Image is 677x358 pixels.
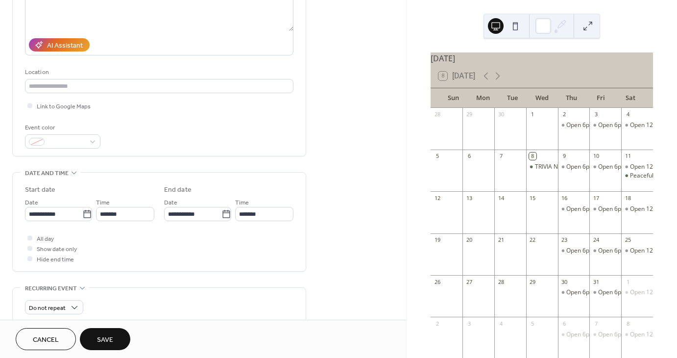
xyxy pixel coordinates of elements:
[465,236,473,244] div: 20
[438,88,468,108] div: Sun
[16,328,76,350] button: Cancel
[592,111,600,118] div: 3
[25,123,98,133] div: Event color
[497,278,505,285] div: 28
[25,283,77,294] span: Recurring event
[621,331,653,339] div: Open 12p-7p
[25,185,55,195] div: Start date
[558,205,590,213] div: Open 6p-9p
[529,194,536,202] div: 15
[589,247,621,255] div: Open 6p-9p
[630,121,665,129] div: Open 12p-7p
[235,198,249,208] span: Time
[566,247,598,255] div: Open 6p-9p
[598,288,630,297] div: Open 6p-9p
[529,278,536,285] div: 29
[558,288,590,297] div: Open 6p-9p
[621,121,653,129] div: Open 12p-7p
[33,335,59,345] span: Cancel
[586,88,615,108] div: Fri
[558,247,590,255] div: Open 6p-9p
[630,247,665,255] div: Open 12p-7p
[37,234,54,244] span: All day
[621,205,653,213] div: Open 12p-7p
[164,185,192,195] div: End date
[497,111,505,118] div: 30
[589,331,621,339] div: Open 6p-9p
[598,163,630,171] div: Open 6p-9p
[434,236,441,244] div: 19
[80,328,130,350] button: Save
[561,320,568,327] div: 6
[465,194,473,202] div: 13
[566,121,598,129] div: Open 6p-9p
[465,153,473,160] div: 6
[47,41,83,51] div: AI Assistant
[37,102,91,112] span: Link to Google Maps
[527,88,556,108] div: Wed
[624,111,631,118] div: 4
[434,194,441,202] div: 12
[558,121,590,129] div: Open 6p-9p
[498,88,527,108] div: Tue
[465,278,473,285] div: 27
[592,194,600,202] div: 17
[624,194,631,202] div: 18
[561,153,568,160] div: 9
[621,163,653,171] div: Open 12p-7p
[434,111,441,118] div: 28
[630,288,665,297] div: Open 12p-7p
[592,278,600,285] div: 31
[566,288,598,297] div: Open 6p-9p
[434,278,441,285] div: 26
[497,236,505,244] div: 21
[624,320,631,327] div: 8
[497,194,505,202] div: 14
[621,172,653,180] div: Peaceful Outlaws 3p-6p
[616,88,645,108] div: Sat
[96,198,110,208] span: Time
[25,67,291,77] div: Location
[529,236,536,244] div: 22
[497,320,505,327] div: 4
[468,88,497,108] div: Mon
[561,278,568,285] div: 30
[589,205,621,213] div: Open 6p-9p
[561,236,568,244] div: 23
[592,153,600,160] div: 10
[431,52,653,64] div: [DATE]
[164,198,177,208] span: Date
[592,236,600,244] div: 24
[598,331,630,339] div: Open 6p-9p
[556,88,586,108] div: Thu
[624,236,631,244] div: 25
[630,163,665,171] div: Open 12p-7p
[598,247,630,255] div: Open 6p-9p
[598,121,630,129] div: Open 6p-9p
[37,244,77,255] span: Show date only
[526,163,558,171] div: TRIVIA NIGHT IS BACK
[561,111,568,118] div: 2
[621,247,653,255] div: Open 12p-7p
[529,111,536,118] div: 1
[558,163,590,171] div: Open 6p-9p
[97,335,113,345] span: Save
[25,168,69,179] span: Date and time
[529,320,536,327] div: 5
[566,331,598,339] div: Open 6p-9p
[566,205,598,213] div: Open 6p-9p
[561,194,568,202] div: 16
[465,320,473,327] div: 3
[529,153,536,160] div: 8
[598,205,630,213] div: Open 6p-9p
[592,320,600,327] div: 7
[37,255,74,265] span: Hide end time
[434,320,441,327] div: 2
[558,331,590,339] div: Open 6p-9p
[29,38,90,51] button: AI Assistant
[589,288,621,297] div: Open 6p-9p
[535,163,595,171] div: TRIVIA NIGHT IS BACK
[434,153,441,160] div: 5
[29,303,66,314] span: Do not repeat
